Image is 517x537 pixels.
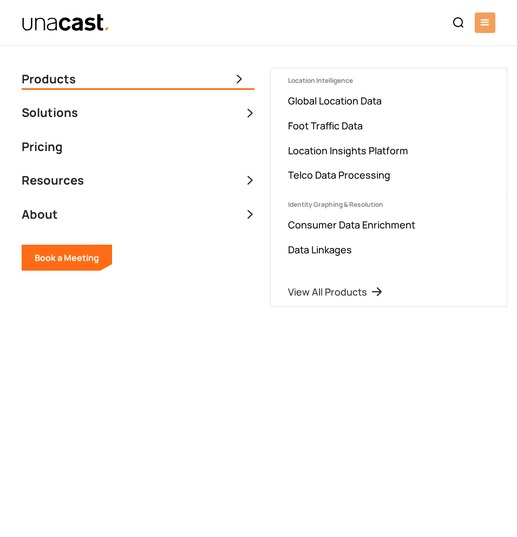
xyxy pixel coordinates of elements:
a: Location Insights Platform [288,143,408,159]
a: Foot Traffic Data [288,118,363,134]
div: Products [22,69,254,90]
a: Pricing [22,137,63,158]
a: Book a Meeting [22,245,112,271]
a: home [22,14,110,32]
div: About [22,205,254,225]
div: menu [475,12,495,33]
div: Location Intelligence [288,77,353,84]
a: Telco Data Processing [288,167,390,184]
a: Consumer Data Enrichment [288,217,415,233]
img: Unacast text logo [22,14,110,32]
img: Search icon [452,16,465,29]
div: Products [22,72,76,86]
div: Resources [22,173,84,187]
a: Data Linkages [288,242,352,258]
div: Identity Graphing & Resolution [288,201,383,208]
a: View All Products [288,285,383,298]
a: Global Location Data [288,93,382,109]
div: Solutions [22,103,254,123]
div: Resources [22,171,254,191]
div: About [22,207,58,221]
div: Solutions [22,106,78,120]
nav: Products [270,68,507,307]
